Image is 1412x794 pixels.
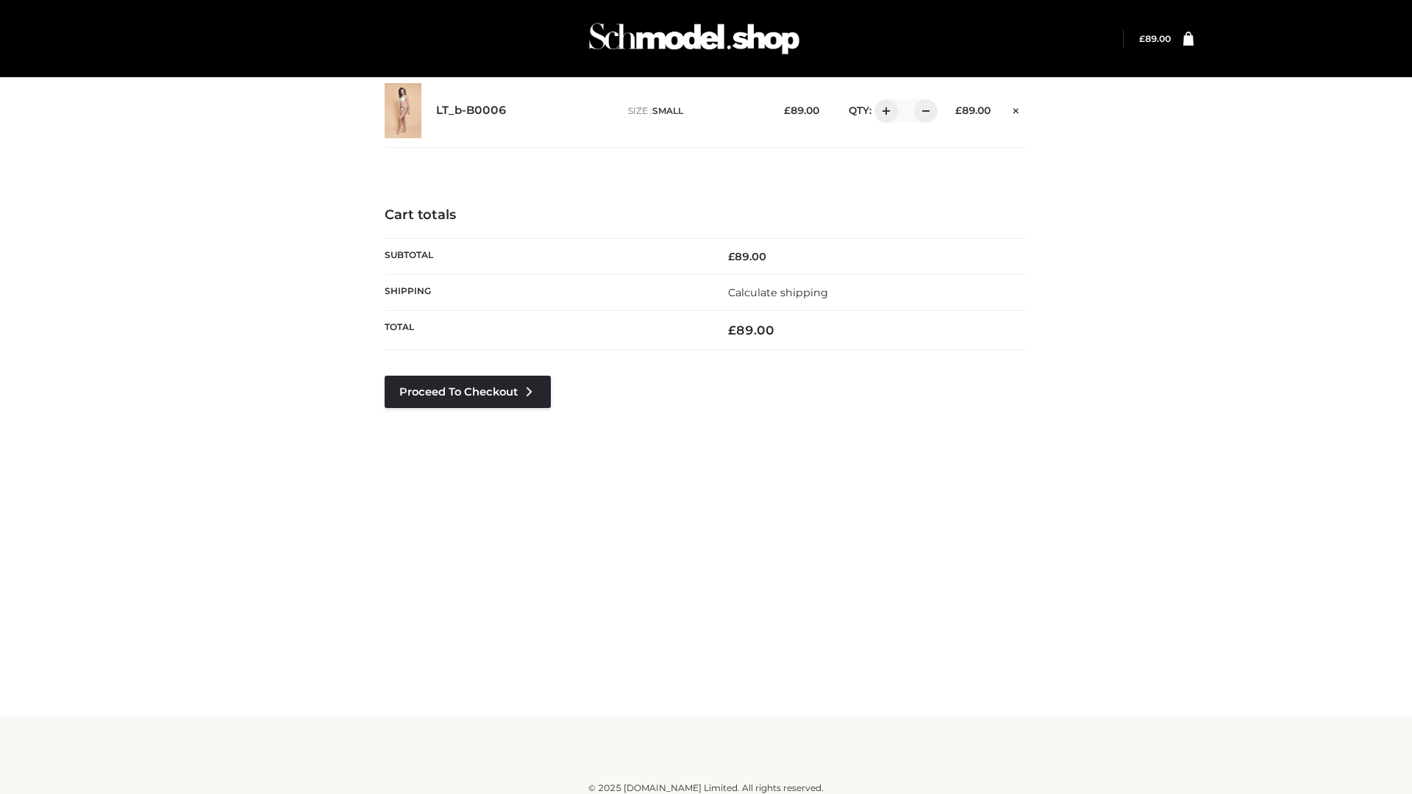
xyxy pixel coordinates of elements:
span: £ [955,104,962,116]
h4: Cart totals [385,207,1027,223]
a: LT_b-B0006 [436,104,507,118]
span: £ [784,104,791,116]
bdi: 89.00 [784,104,819,116]
bdi: 89.00 [728,323,774,337]
th: Total [385,311,706,350]
a: Proceed to Checkout [385,376,551,408]
div: QTY: [834,99,933,123]
p: size : [628,104,761,118]
th: Subtotal [385,238,706,274]
a: £89.00 [1139,33,1171,44]
span: £ [1139,33,1145,44]
a: Calculate shipping [728,286,828,299]
span: SMALL [652,105,683,116]
span: £ [728,250,735,263]
bdi: 89.00 [728,250,766,263]
img: Schmodel Admin 964 [584,10,805,68]
th: Shipping [385,274,706,310]
span: £ [728,323,736,337]
bdi: 89.00 [955,104,991,116]
bdi: 89.00 [1139,33,1171,44]
img: LT_b-B0006 - SMALL [385,83,421,138]
a: Remove this item [1005,99,1027,118]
